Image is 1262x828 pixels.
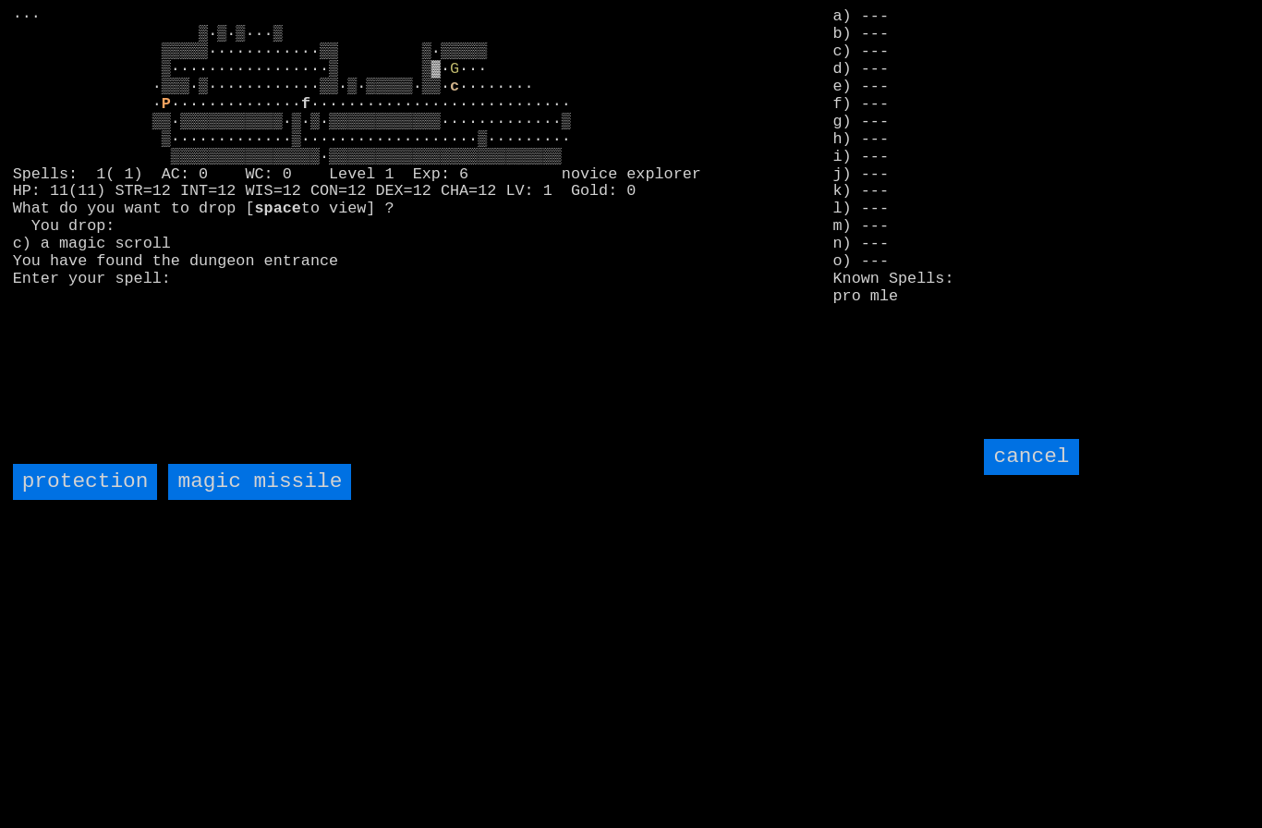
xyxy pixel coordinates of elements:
[833,8,1250,257] stats: a) --- b) --- c) --- d) --- e) --- f) --- g) --- h) --- i) --- j) --- k) --- l) --- m) --- n) ---...
[13,464,158,500] input: protection
[301,95,310,113] font: f
[162,95,171,113] font: P
[168,464,351,500] input: magic missile
[255,200,301,217] b: space
[13,8,808,422] larn: ··· ▒·▒·▒···▒ ▒▒▒▒▒············▒▒ ▒·▒▒▒▒▒ ▒·················▒ ▒▓· ··· ·▒▒▒·▒············▒▒·▒·▒▒▒▒...
[450,78,459,95] font: c
[984,439,1078,475] input: cancel
[450,60,459,78] font: G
